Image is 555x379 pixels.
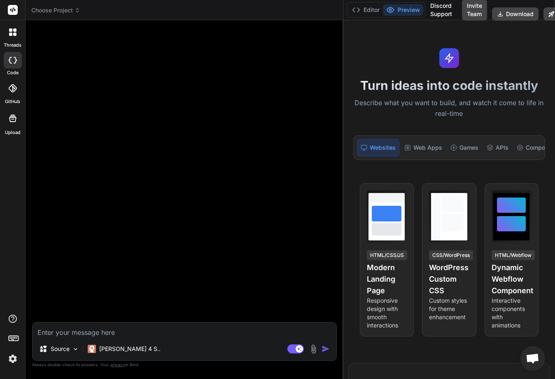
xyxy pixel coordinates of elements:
label: threads [4,42,21,49]
button: Preview [383,4,423,16]
button: Download [492,7,539,21]
p: Custom styles for theme enhancement [429,297,469,321]
div: Games [447,139,482,156]
h4: WordPress Custom CSS [429,262,469,297]
div: Open chat [520,346,545,371]
p: [PERSON_NAME] 4 S.. [99,345,161,353]
img: icon [322,345,330,353]
img: attachment [309,344,318,354]
div: Web Apps [401,139,445,156]
div: HTML/CSS/JS [367,250,407,260]
div: APIs [483,139,512,156]
p: Responsive design with smooth interactions [367,297,407,330]
label: code [7,69,19,76]
h4: Dynamic Webflow Component [492,262,532,297]
p: Source [51,345,70,353]
span: Choose Project [31,6,80,14]
div: CSS/WordPress [429,250,473,260]
h1: Turn ideas into code instantly [348,78,550,93]
img: Pick Models [72,346,79,353]
div: Websites [357,139,399,156]
p: Always double-check its answers. Your in Bind [32,361,337,369]
img: Claude 4 Sonnet [88,345,96,353]
img: settings [6,352,20,366]
h4: Modern Landing Page [367,262,407,297]
span: privacy [110,362,125,367]
div: HTML/Webflow [492,250,535,260]
label: GitHub [5,98,20,105]
button: Editor [349,4,383,16]
p: Interactive components with animations [492,297,532,330]
label: Upload [5,129,21,136]
p: Describe what you want to build, and watch it come to life in real-time [348,98,550,119]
